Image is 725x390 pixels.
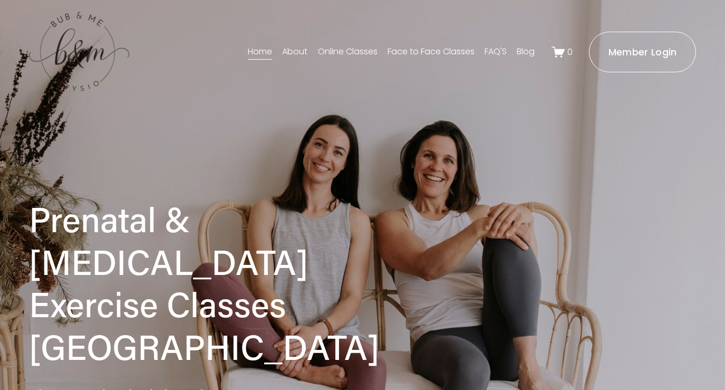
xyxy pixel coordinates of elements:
a: Face to Face Classes [388,43,475,60]
a: FAQ'S [485,43,507,60]
a: 0 [552,45,573,59]
span: 0 [567,46,573,58]
a: Online Classes [318,43,378,60]
a: About [282,43,307,60]
a: Member Login [589,32,696,72]
img: bubandme [29,11,129,93]
a: Home [248,43,272,60]
h1: Prenatal & [MEDICAL_DATA] Exercise Classes [GEOGRAPHIC_DATA] [29,198,409,368]
a: Blog [517,43,535,60]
